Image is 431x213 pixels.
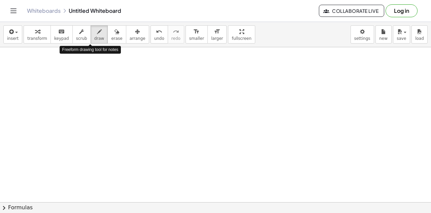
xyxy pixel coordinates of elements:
button: transform [24,25,51,44]
button: fullscreen [228,25,255,44]
button: format_sizelarger [207,25,227,44]
button: new [375,25,392,44]
div: Freeform drawing tool for notes [60,46,121,54]
span: transform [27,36,47,41]
span: Collaborate Live [325,8,378,14]
button: undoundo [151,25,168,44]
button: load [411,25,428,44]
span: draw [94,36,104,41]
button: keyboardkeypad [51,25,73,44]
button: format_sizesmaller [186,25,208,44]
span: smaller [189,36,204,41]
i: undo [156,28,162,36]
span: undo [154,36,164,41]
i: format_size [193,28,200,36]
span: insert [7,36,19,41]
i: keyboard [58,28,65,36]
button: scrub [72,25,91,44]
span: erase [111,36,122,41]
button: save [393,25,410,44]
button: Toggle navigation [8,5,19,16]
span: arrange [130,36,145,41]
i: format_size [214,28,220,36]
span: fullscreen [232,36,251,41]
button: draw [91,25,108,44]
button: redoredo [168,25,184,44]
span: keypad [54,36,69,41]
button: arrange [126,25,149,44]
button: settings [351,25,374,44]
button: insert [3,25,22,44]
button: erase [107,25,126,44]
a: Whiteboards [27,7,61,14]
span: load [415,36,424,41]
span: new [379,36,388,41]
button: Collaborate Live [319,5,384,17]
button: Log in [386,4,418,17]
i: redo [173,28,179,36]
span: redo [171,36,180,41]
span: settings [354,36,370,41]
span: save [397,36,406,41]
span: larger [211,36,223,41]
span: scrub [76,36,87,41]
